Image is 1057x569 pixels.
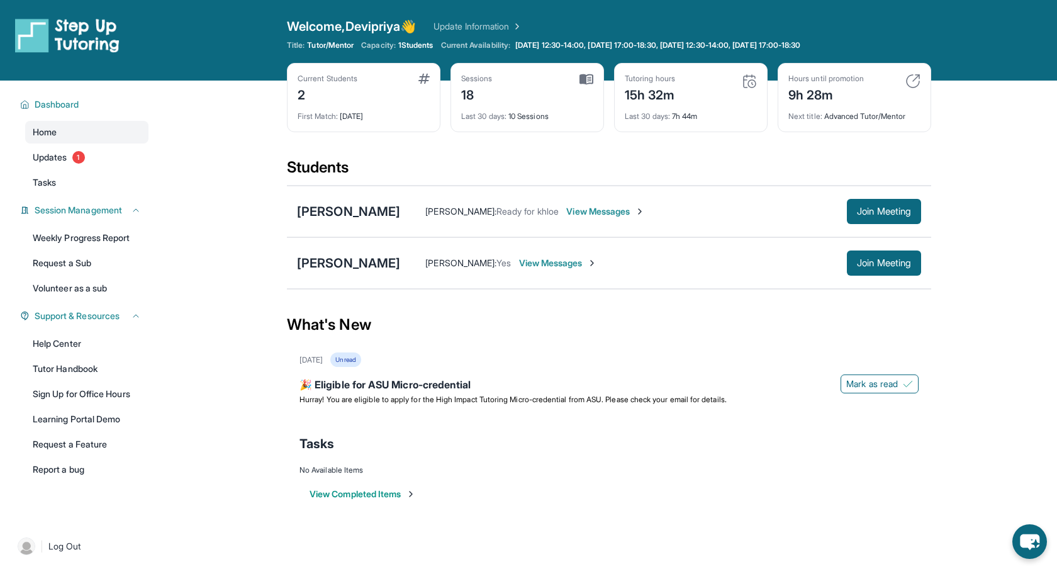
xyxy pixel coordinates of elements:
a: |Log Out [13,532,148,560]
span: Join Meeting [857,208,911,215]
span: Log Out [48,540,81,553]
span: 1 [72,151,85,164]
a: [DATE] 12:30-14:00, [DATE] 17:00-18:30, [DATE] 12:30-14:00, [DATE] 17:00-18:30 [513,40,803,50]
span: Next title : [788,111,822,121]
span: [PERSON_NAME] : [425,257,496,268]
a: Sign Up for Office Hours [25,383,148,405]
span: Support & Resources [35,310,120,322]
img: Chevron-Right [587,258,597,268]
div: No Available Items [299,465,919,475]
a: Volunteer as a sub [25,277,148,300]
div: 18 [461,84,493,104]
div: [DATE] [299,355,323,365]
span: Ready for khloe [496,206,559,217]
a: Weekly Progress Report [25,227,148,249]
a: Help Center [25,332,148,355]
span: Last 30 days : [625,111,670,121]
span: Tasks [299,435,334,453]
button: View Completed Items [310,488,416,500]
span: First Match : [298,111,338,121]
span: Last 30 days : [461,111,506,121]
div: 2 [298,84,357,104]
span: Yes [496,257,511,268]
span: Session Management [35,204,122,217]
img: logo [15,18,120,53]
span: Join Meeting [857,259,911,267]
div: 🎉 Eligible for ASU Micro-credential [299,377,919,395]
div: [PERSON_NAME] [297,254,400,272]
button: chat-button [1012,524,1047,559]
img: user-img [18,538,35,555]
button: Dashboard [30,98,141,111]
button: Join Meeting [847,251,921,276]
span: Updates [33,151,67,164]
img: Mark as read [903,379,913,389]
a: Update Information [433,20,522,33]
a: Home [25,121,148,144]
div: Students [287,157,931,185]
div: 10 Sessions [461,104,593,121]
img: card [418,74,430,84]
span: [PERSON_NAME] : [425,206,496,217]
a: Request a Sub [25,252,148,274]
img: card [742,74,757,89]
div: Advanced Tutor/Mentor [788,104,920,121]
img: card [905,74,920,89]
button: Support & Resources [30,310,141,322]
button: Join Meeting [847,199,921,224]
a: Request a Feature [25,433,148,456]
div: 9h 28m [788,84,864,104]
span: Mark as read [846,378,898,390]
div: 7h 44m [625,104,757,121]
span: Tasks [33,176,56,189]
button: Mark as read [841,375,919,393]
span: View Messages [519,257,598,269]
a: Tutor Handbook [25,358,148,380]
a: Tasks [25,171,148,194]
img: card [579,74,593,85]
img: Chevron-Right [635,206,645,217]
div: 15h 32m [625,84,675,104]
span: Dashboard [35,98,79,111]
div: Current Students [298,74,357,84]
span: 1 Students [398,40,433,50]
div: Tutoring hours [625,74,675,84]
span: Welcome, Devipriya 👋 [287,18,416,35]
button: Session Management [30,204,141,217]
span: Home [33,126,57,138]
span: Tutor/Mentor [307,40,354,50]
div: Unread [330,352,361,367]
span: View Messages [566,205,645,218]
div: What's New [287,297,931,352]
div: Hours until promotion [788,74,864,84]
img: Chevron Right [510,20,522,33]
div: [PERSON_NAME] [297,203,400,220]
div: Sessions [461,74,493,84]
span: Current Availability: [441,40,510,50]
span: Title: [287,40,305,50]
a: Learning Portal Demo [25,408,148,431]
a: Report a bug [25,458,148,481]
div: [DATE] [298,104,430,121]
a: Updates1 [25,146,148,169]
span: [DATE] 12:30-14:00, [DATE] 17:00-18:30, [DATE] 12:30-14:00, [DATE] 17:00-18:30 [515,40,800,50]
span: | [40,539,43,554]
span: Hurray! You are eligible to apply for the High Impact Tutoring Micro-credential from ASU. Please ... [299,395,727,404]
span: Capacity: [361,40,396,50]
